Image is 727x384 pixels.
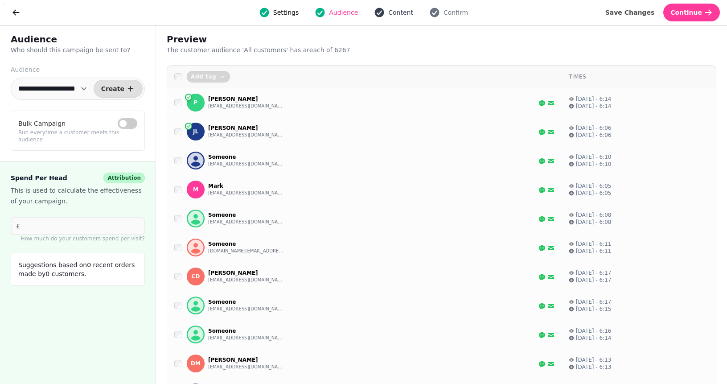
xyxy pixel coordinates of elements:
button: [EMAIL_ADDRESS][DOMAIN_NAME] [208,334,284,342]
div: Attribution [103,173,145,183]
p: [PERSON_NAME] [208,95,284,103]
button: [EMAIL_ADDRESS][DOMAIN_NAME] [208,277,284,284]
p: [DATE] - 6:14 [576,95,612,103]
p: Someone [208,153,284,161]
p: [DATE] - 6:16 [576,327,612,334]
p: How much do your customers spend per visit? [11,235,145,242]
button: [EMAIL_ADDRESS][DOMAIN_NAME] [208,219,284,226]
p: [DATE] - 6:13 [576,363,612,371]
label: Audience [11,65,145,74]
button: go back [7,4,25,21]
button: Add tag [187,71,230,83]
span: Spend Per Head [11,173,67,183]
h2: Preview [167,33,338,45]
p: [DATE] - 6:08 [576,211,612,219]
label: Bulk Campaign [18,118,66,129]
p: Run everytime a customer meets this audience [18,129,137,143]
p: Someone [208,327,284,334]
p: [DATE] - 6:10 [576,161,612,168]
p: [DATE] - 6:17 [576,298,612,306]
p: [DATE] - 6:13 [576,356,612,363]
button: [EMAIL_ADDRESS][DOMAIN_NAME] [208,161,284,168]
span: JL [193,128,198,135]
span: Settings [273,8,299,17]
button: Continue [663,4,720,21]
h2: Audience [11,33,145,45]
button: [EMAIL_ADDRESS][DOMAIN_NAME] [208,132,284,139]
span: Continue [670,9,702,16]
p: [DATE] - 6:08 [576,219,612,226]
p: Suggestions based on 0 recent orders made by 0 customers. [18,260,137,278]
p: [PERSON_NAME] [208,356,284,363]
p: [DATE] - 6:17 [576,277,612,284]
p: [DATE] - 6:06 [576,124,612,132]
button: Create [94,80,143,98]
p: This is used to calculate the effectiveness of your campaign. [11,185,145,206]
p: Someone [208,211,284,219]
button: [EMAIL_ADDRESS][DOMAIN_NAME] [208,103,284,110]
span: Save Changes [605,9,655,16]
p: [DATE] - 6:10 [576,153,612,161]
p: [PERSON_NAME] [208,269,284,277]
p: Someone [208,240,284,248]
p: [DATE] - 6:14 [576,334,612,342]
p: The customer audience ' All customers ' has a reach of 6267 [167,45,395,54]
p: Someone [208,298,284,306]
span: Confirm [444,8,468,17]
span: CD [192,273,200,280]
p: Mark [208,182,284,190]
p: Who should this campaign be sent to? [11,45,145,54]
p: [DATE] - 6:11 [576,248,612,255]
button: Save Changes [598,4,662,21]
p: [DATE] - 6:14 [576,103,612,110]
p: [DATE] - 6:05 [576,182,612,190]
span: M [193,186,198,193]
p: [PERSON_NAME] [208,124,284,132]
span: Audience [329,8,358,17]
p: [DATE] - 6:06 [576,132,612,139]
p: [DATE] - 6:15 [576,306,612,313]
p: [DATE] - 6:11 [576,240,612,248]
span: Content [388,8,413,17]
p: [DATE] - 6:05 [576,190,612,197]
button: [EMAIL_ADDRESS][DOMAIN_NAME] [208,306,284,313]
button: [EMAIL_ADDRESS][DOMAIN_NAME] [208,363,284,371]
button: [DOMAIN_NAME][EMAIL_ADDRESS][PERSON_NAME][DOMAIN_NAME] [208,248,284,255]
span: DM [191,360,201,367]
div: Times [569,73,709,80]
p: [DATE] - 6:17 [576,269,612,277]
button: [EMAIL_ADDRESS][DOMAIN_NAME] [208,190,284,197]
span: P [194,99,198,106]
